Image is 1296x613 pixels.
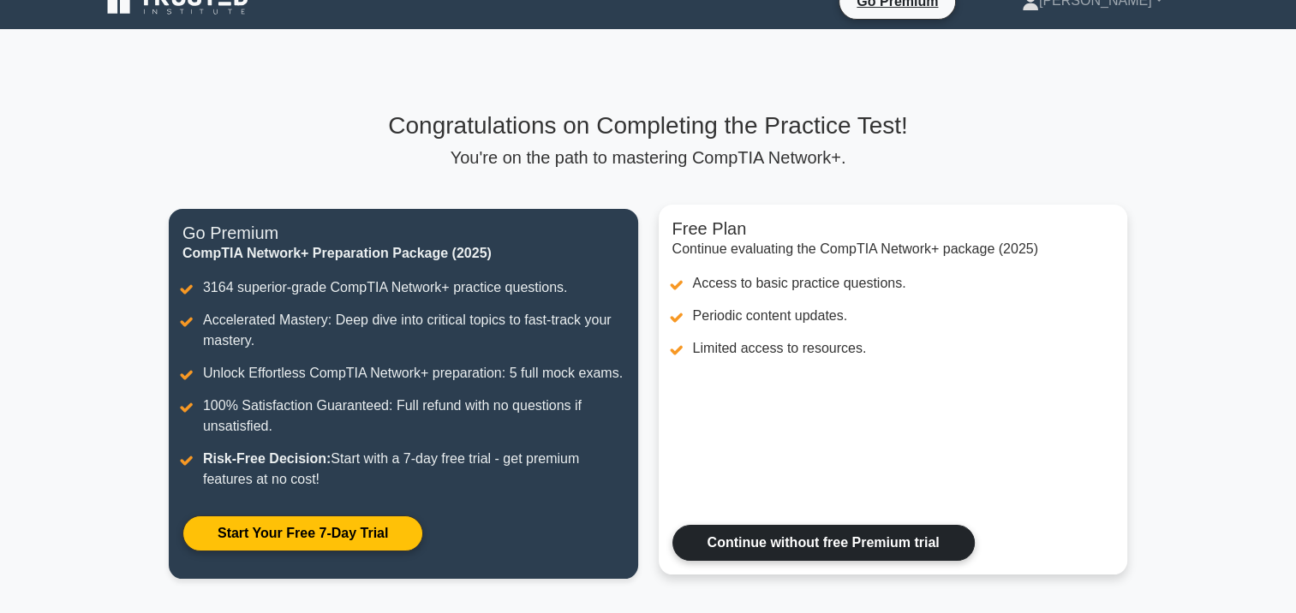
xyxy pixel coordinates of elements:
a: Continue without free Premium trial [672,525,975,561]
h3: Congratulations on Completing the Practice Test! [169,111,1127,140]
a: Start Your Free 7-Day Trial [182,515,423,551]
p: You're on the path to mastering CompTIA Network+. [169,147,1127,168]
